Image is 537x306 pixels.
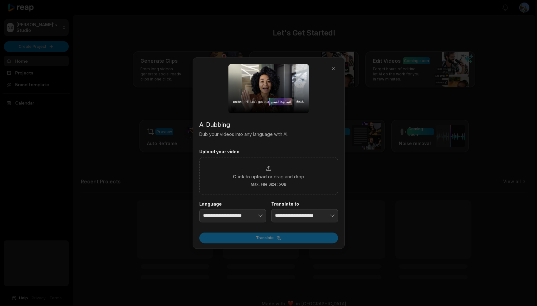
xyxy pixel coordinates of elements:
[199,131,338,137] p: Dub your videos into any language with AI.
[268,173,304,180] span: or drag and drop
[199,119,338,129] h2: AI Dubbing
[271,201,338,207] label: Translate to
[228,64,309,113] img: dubbing_dialog.png
[233,173,267,180] span: Click to upload
[199,149,338,155] label: Upload your video
[199,201,266,207] label: Language
[251,182,286,187] span: Max. File Size: 5GB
